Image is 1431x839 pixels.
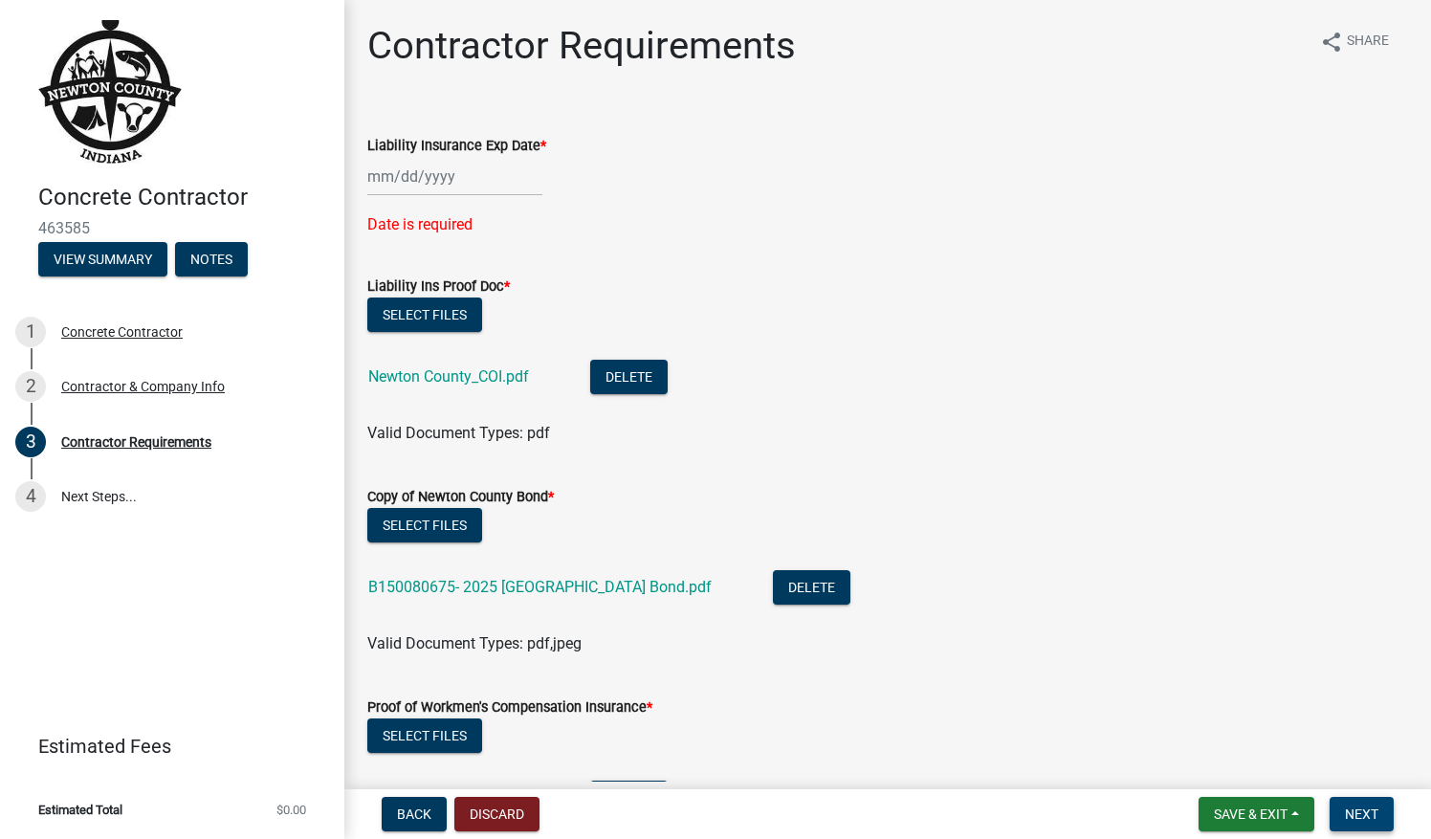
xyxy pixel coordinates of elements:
wm-modal-confirm: Notes [175,253,248,268]
i: share [1320,31,1343,54]
button: Back [382,797,447,831]
span: Back [397,806,431,822]
button: Delete [590,360,668,394]
button: shareShare [1305,23,1404,60]
span: Save & Exit [1214,806,1288,822]
input: mm/dd/yyyy [367,157,542,196]
span: Valid Document Types: pdf,jpeg [367,634,582,652]
div: 4 [15,481,46,512]
span: Next [1345,806,1378,822]
button: Select files [367,298,482,332]
wm-modal-confirm: Delete Document [590,369,668,387]
button: Discard [454,797,539,831]
button: Next [1330,797,1394,831]
button: Notes [175,242,248,276]
h1: Contractor Requirements [367,23,796,69]
wm-modal-confirm: Summary [38,253,167,268]
span: Estimated Total [38,804,122,816]
a: Newton County_COI.pdf [368,367,529,386]
label: Liability Insurance Exp Date [367,140,546,153]
span: Valid Document Types: pdf [367,424,550,442]
span: Share [1347,31,1389,54]
div: Concrete Contractor [61,325,183,339]
label: Copy of Newton County Bond [367,491,554,504]
div: Contractor Requirements [61,435,211,449]
button: Delete [590,781,668,815]
span: $0.00 [276,804,306,816]
h4: Concrete Contractor [38,184,329,211]
label: Proof of Workmen's Compensation Insurance [367,701,652,715]
div: 2 [15,371,46,402]
div: 1 [15,317,46,347]
div: Date is required [367,213,1408,236]
div: 3 [15,427,46,457]
wm-modal-confirm: Delete Document [773,580,850,598]
button: Delete [773,570,850,605]
label: Liability Ins Proof Doc [367,280,510,294]
div: Contractor & Company Info [61,380,225,393]
button: Select files [367,718,482,753]
span: 463585 [38,219,306,237]
button: Select files [367,508,482,542]
button: Save & Exit [1199,797,1314,831]
button: View Summary [38,242,167,276]
a: Estimated Fees [15,727,314,765]
img: Newton County, Indiana [38,20,182,164]
a: B150080675- 2025 [GEOGRAPHIC_DATA] Bond.pdf [368,578,712,596]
